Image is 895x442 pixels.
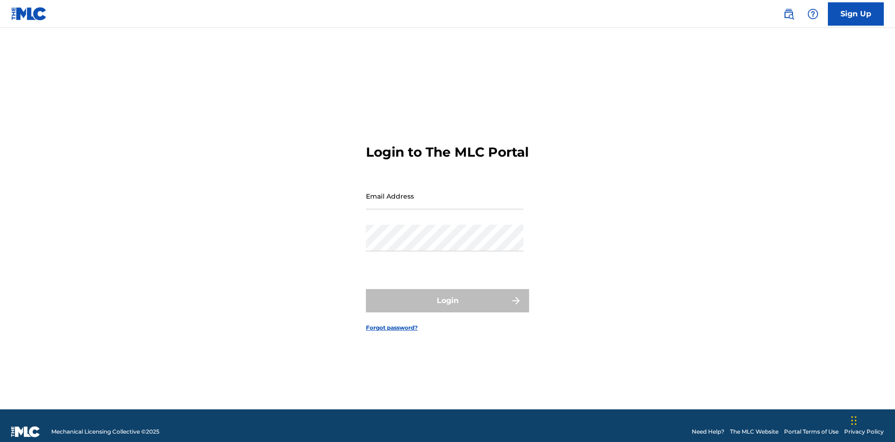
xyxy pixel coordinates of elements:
h3: Login to The MLC Portal [366,144,529,160]
img: MLC Logo [11,7,47,21]
div: Drag [851,407,857,435]
a: Public Search [779,5,798,23]
a: Sign Up [828,2,884,26]
a: Need Help? [692,428,724,436]
a: Portal Terms of Use [784,428,839,436]
img: help [807,8,819,20]
a: The MLC Website [730,428,778,436]
img: search [783,8,794,20]
a: Forgot password? [366,324,418,332]
a: Privacy Policy [844,428,884,436]
span: Mechanical Licensing Collective © 2025 [51,428,159,436]
img: logo [11,426,40,437]
div: Help [804,5,822,23]
iframe: Chat Widget [848,397,895,442]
